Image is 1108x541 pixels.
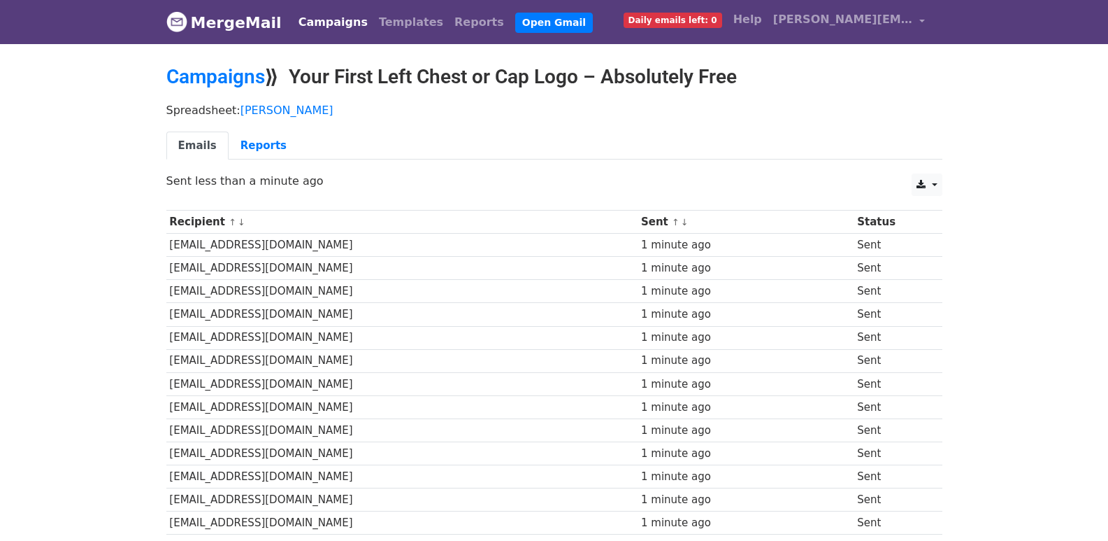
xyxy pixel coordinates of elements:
td: [EMAIL_ADDRESS][DOMAIN_NAME] [166,465,638,489]
td: Sent [854,512,930,535]
a: [PERSON_NAME] [240,104,333,117]
span: Daily emails left: 0 [624,13,722,28]
td: [EMAIL_ADDRESS][DOMAIN_NAME] [166,442,638,465]
p: Sent less than a minute ago [166,174,942,188]
div: 1 minute ago [641,400,851,416]
a: Templates [373,8,449,36]
div: 1 minute ago [641,492,851,508]
td: [EMAIL_ADDRESS][DOMAIN_NAME] [166,257,638,280]
a: Campaigns [293,8,373,36]
td: Sent [854,489,930,512]
td: Sent [854,303,930,326]
td: [EMAIL_ADDRESS][DOMAIN_NAME] [166,395,638,419]
td: [EMAIL_ADDRESS][DOMAIN_NAME] [166,372,638,395]
div: 1 minute ago [641,353,851,369]
th: Status [854,211,930,234]
div: 1 minute ago [641,283,851,300]
div: 1 minute ago [641,377,851,393]
td: [EMAIL_ADDRESS][DOMAIN_NAME] [166,326,638,349]
a: MergeMail [166,8,282,37]
div: 1 minute ago [641,330,851,346]
a: ↑ [229,217,236,227]
th: Sent [638,211,854,234]
a: ↓ [238,217,245,227]
td: Sent [854,234,930,257]
td: [EMAIL_ADDRESS][DOMAIN_NAME] [166,419,638,442]
a: Daily emails left: 0 [618,6,728,34]
p: Spreadsheet: [166,103,942,118]
a: Open Gmail [515,13,593,33]
td: Sent [854,419,930,442]
img: MergeMail logo [166,11,187,32]
td: Sent [854,442,930,465]
div: 1 minute ago [641,307,851,323]
a: Campaigns [166,65,265,88]
td: Sent [854,372,930,395]
div: 1 minute ago [641,469,851,485]
a: Reports [229,132,298,160]
div: 1 minute ago [641,423,851,439]
td: [EMAIL_ADDRESS][DOMAIN_NAME] [166,349,638,372]
div: 1 minute ago [641,515,851,531]
span: [PERSON_NAME][EMAIL_ADDRESS][DOMAIN_NAME] [773,11,913,28]
div: 1 minute ago [641,237,851,253]
td: Sent [854,465,930,489]
a: ↑ [672,217,679,227]
td: [EMAIL_ADDRESS][DOMAIN_NAME] [166,489,638,512]
td: [EMAIL_ADDRESS][DOMAIN_NAME] [166,234,638,257]
h2: ⟫ Your First Left Chest or Cap Logo – Absolutely Free [166,65,942,89]
a: Emails [166,132,229,160]
td: [EMAIL_ADDRESS][DOMAIN_NAME] [166,512,638,535]
td: Sent [854,257,930,280]
td: Sent [854,349,930,372]
div: 1 minute ago [641,446,851,462]
a: Reports [449,8,510,36]
div: 1 minute ago [641,260,851,276]
td: [EMAIL_ADDRESS][DOMAIN_NAME] [166,280,638,303]
a: ↓ [681,217,689,227]
a: [PERSON_NAME][EMAIL_ADDRESS][DOMAIN_NAME] [768,6,931,38]
a: Help [728,6,768,34]
td: [EMAIL_ADDRESS][DOMAIN_NAME] [166,303,638,326]
td: Sent [854,280,930,303]
td: Sent [854,326,930,349]
th: Recipient [166,211,638,234]
td: Sent [854,395,930,419]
